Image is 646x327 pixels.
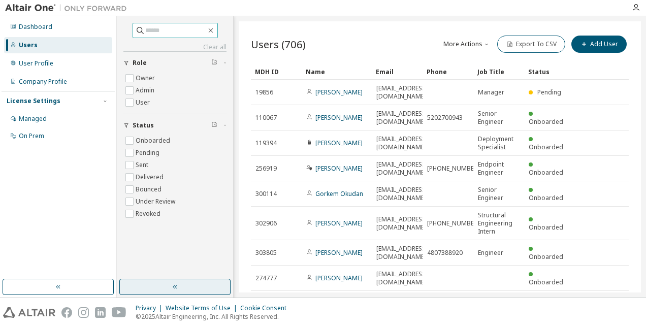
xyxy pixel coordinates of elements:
span: 303805 [255,249,277,257]
span: [EMAIL_ADDRESS][DOMAIN_NAME] [376,270,428,286]
span: Endpoint Engineer [478,160,520,177]
div: Phone [427,63,469,80]
label: User [136,96,152,109]
label: Under Review [136,195,177,208]
span: Engineer [478,249,503,257]
span: 110067 [255,114,277,122]
span: [EMAIL_ADDRESS][DOMAIN_NAME] [376,84,428,101]
label: Onboarded [136,135,172,147]
span: 302906 [255,219,277,227]
button: Role [123,52,227,74]
label: Admin [136,84,156,96]
a: [PERSON_NAME] [315,113,363,122]
span: Pending [537,88,561,96]
img: youtube.svg [112,307,126,318]
span: Onboarded [529,223,563,232]
label: Sent [136,159,150,171]
span: Status [133,121,154,129]
span: 19856 [255,88,273,96]
p: © 2025 Altair Engineering, Inc. All Rights Reserved. [136,312,293,321]
a: [PERSON_NAME] [315,88,363,96]
span: Clear filter [211,59,217,67]
span: [EMAIL_ADDRESS][DOMAIN_NAME] [376,160,428,177]
span: Structural Engineering Intern [478,211,520,236]
a: [PERSON_NAME] [315,248,363,257]
button: Status [123,114,227,137]
span: Senior Engineer [478,186,520,202]
span: Clear filter [211,121,217,129]
button: Add User [571,36,627,53]
span: Senior Engineer [478,110,520,126]
label: Pending [136,147,162,159]
div: Cookie Consent [240,304,293,312]
span: [PHONE_NUMBER] [427,219,479,227]
a: [PERSON_NAME] [315,219,363,227]
div: Website Terms of Use [166,304,240,312]
span: 274777 [255,274,277,282]
span: [EMAIL_ADDRESS][DOMAIN_NAME] [376,186,428,202]
span: [EMAIL_ADDRESS][DOMAIN_NAME] [376,110,428,126]
span: Manager [478,88,504,96]
span: 4807388920 [427,249,463,257]
label: Revoked [136,208,163,220]
div: Name [306,63,368,80]
a: [PERSON_NAME] [315,164,363,173]
span: Role [133,59,147,67]
div: Users [19,41,38,49]
span: Onboarded [529,168,563,177]
img: altair_logo.svg [3,307,55,318]
div: Privacy [136,304,166,312]
label: Bounced [136,183,164,195]
span: [EMAIL_ADDRESS][DOMAIN_NAME] [376,135,428,151]
img: linkedin.svg [95,307,106,318]
div: Email [376,63,418,80]
span: 300114 [255,190,277,198]
div: On Prem [19,132,44,140]
span: [EMAIL_ADDRESS][DOMAIN_NAME] [376,215,428,232]
div: User Profile [19,59,53,68]
span: [EMAIL_ADDRESS][DOMAIN_NAME] [376,245,428,261]
div: Job Title [477,63,520,80]
button: Export To CSV [497,36,565,53]
img: Altair One [5,3,132,13]
div: Company Profile [19,78,67,86]
button: More Actions [442,36,491,53]
label: Delivered [136,171,166,183]
a: Clear all [123,43,227,51]
a: [PERSON_NAME] [315,139,363,147]
span: 119394 [255,139,277,147]
span: 256919 [255,165,277,173]
img: instagram.svg [78,307,89,318]
label: Owner [136,72,157,84]
div: Dashboard [19,23,52,31]
div: License Settings [7,97,60,105]
span: [PHONE_NUMBER] [427,165,479,173]
span: Onboarded [529,117,563,126]
span: Onboarded [529,143,563,151]
span: Deployment Specialist [478,135,520,151]
div: MDH ID [255,63,298,80]
span: Onboarded [529,193,563,202]
img: facebook.svg [61,307,72,318]
a: [PERSON_NAME] [315,274,363,282]
span: Users (706) [251,37,306,51]
div: Managed [19,115,47,123]
span: Onboarded [529,278,563,286]
span: 5202700943 [427,114,463,122]
div: Status [528,63,571,80]
span: Onboarded [529,252,563,261]
a: Gorkem Okudan [315,189,363,198]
